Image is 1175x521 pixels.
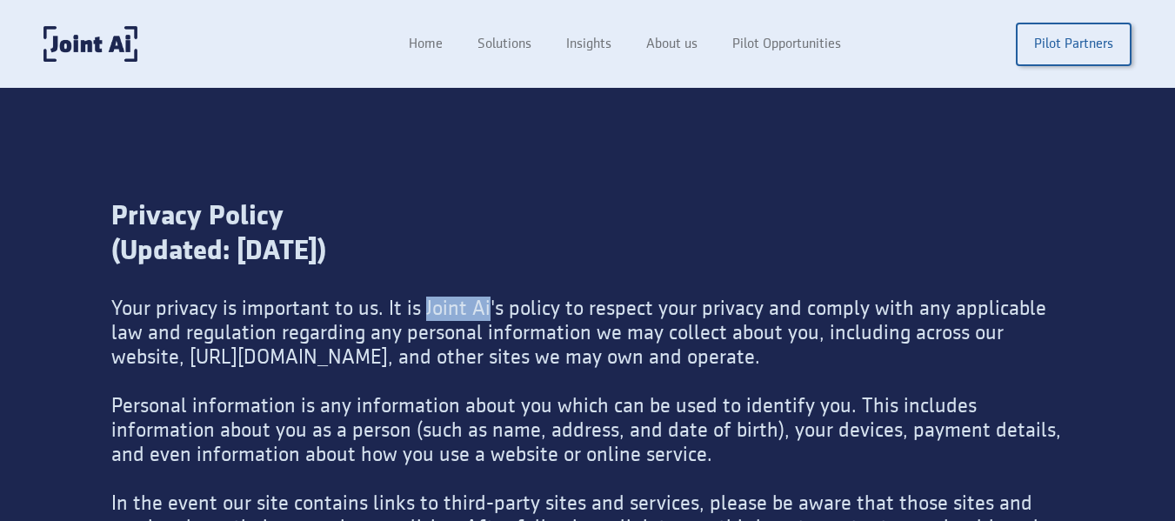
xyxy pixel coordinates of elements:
[549,28,629,61] a: Insights
[629,28,715,61] a: About us
[43,26,137,62] a: home
[715,28,858,61] a: Pilot Opportunities
[460,28,549,61] a: Solutions
[391,28,460,61] a: Home
[111,199,1064,297] div: Privacy Policy (Updated: [DATE])
[1016,23,1132,66] a: Pilot Partners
